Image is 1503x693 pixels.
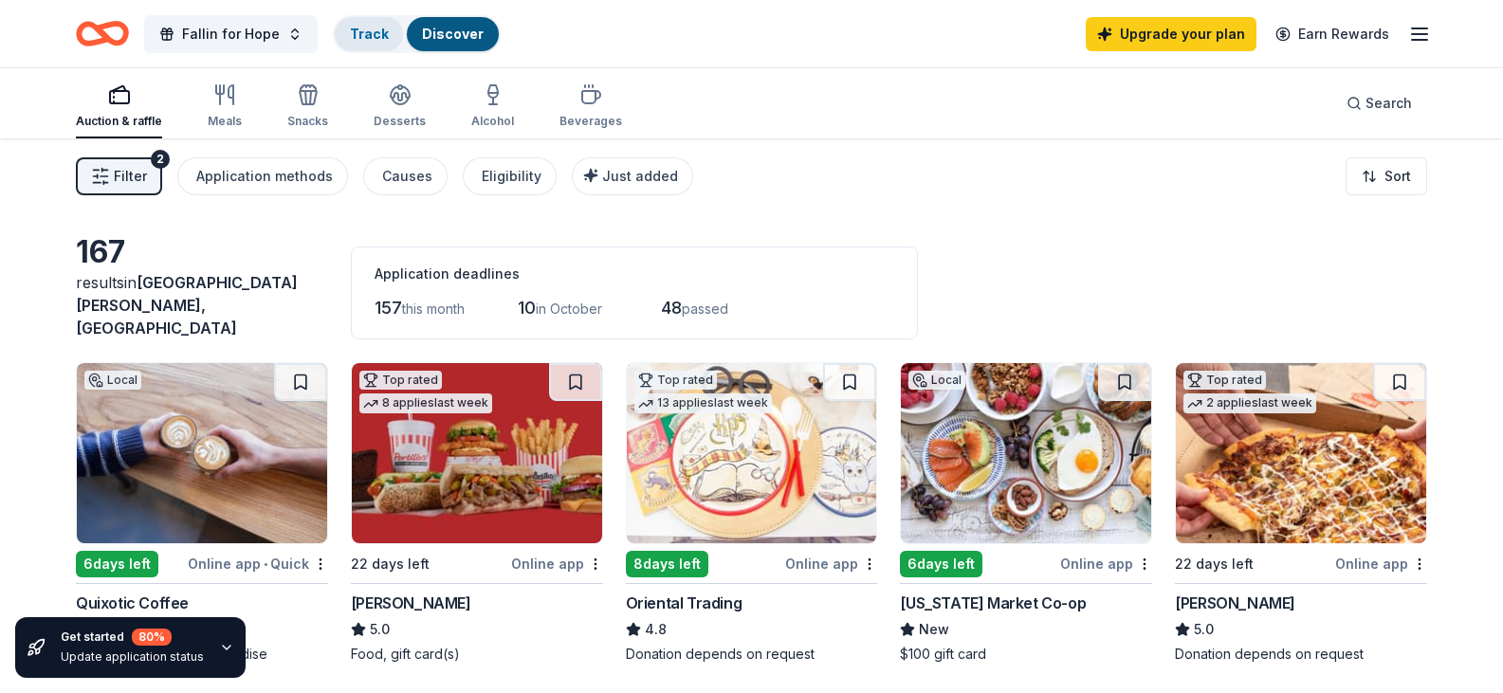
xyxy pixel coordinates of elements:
[287,76,328,138] button: Snacks
[634,371,717,390] div: Top rated
[559,76,622,138] button: Beverages
[351,362,603,664] a: Image for Portillo'sTop rated8 applieslast week22 days leftOnline app[PERSON_NAME]5.0Food, gift c...
[114,165,147,188] span: Filter
[626,645,878,664] div: Donation depends on request
[1183,371,1266,390] div: Top rated
[511,552,603,575] div: Online app
[1175,645,1427,664] div: Donation depends on request
[363,157,448,195] button: Causes
[1346,157,1427,195] button: Sort
[471,114,514,129] div: Alcohol
[1194,618,1214,641] span: 5.0
[626,592,742,614] div: Oriental Trading
[375,298,402,318] span: 157
[482,165,541,188] div: Eligibility
[61,649,204,665] div: Update application status
[1331,84,1427,122] button: Search
[196,165,333,188] div: Application methods
[1384,165,1411,188] span: Sort
[627,363,877,543] img: Image for Oriental Trading
[61,629,204,646] div: Get started
[900,592,1086,614] div: [US_STATE] Market Co-op
[559,114,622,129] div: Beverages
[76,273,298,337] span: in
[1086,17,1256,51] a: Upgrade your plan
[84,371,141,390] div: Local
[76,233,328,271] div: 167
[76,76,162,138] button: Auction & raffle
[132,629,172,646] div: 80 %
[1175,362,1427,664] a: Image for Casey'sTop rated2 applieslast week22 days leftOnline app[PERSON_NAME]5.0Donation depend...
[77,363,327,543] img: Image for Quixotic Coffee
[785,552,877,575] div: Online app
[900,645,1152,664] div: $100 gift card
[177,157,348,195] button: Application methods
[626,362,878,664] a: Image for Oriental TradingTop rated13 applieslast week8days leftOnline appOriental Trading4.8Dona...
[151,150,170,169] div: 2
[182,23,280,46] span: Fallin for Hope
[422,26,484,42] a: Discover
[900,551,982,577] div: 6 days left
[374,76,426,138] button: Desserts
[76,592,189,614] div: Quixotic Coffee
[351,553,430,575] div: 22 days left
[374,114,426,129] div: Desserts
[901,363,1151,543] img: Image for Mississippi Market Co-op
[76,362,328,664] a: Image for Quixotic CoffeeLocal6days leftOnline app•QuickQuixotic CoffeeNewCoffee products, mercha...
[471,76,514,138] button: Alcohol
[382,165,432,188] div: Causes
[900,362,1152,664] a: Image for Mississippi Market Co-opLocal6days leftOnline app[US_STATE] Market Co-opNew$100 gift card
[76,551,158,577] div: 6 days left
[359,371,442,390] div: Top rated
[645,618,667,641] span: 4.8
[626,551,708,577] div: 8 days left
[602,168,678,184] span: Just added
[208,114,242,129] div: Meals
[1264,17,1401,51] a: Earn Rewards
[350,26,388,42] a: Track
[333,15,501,53] button: TrackDiscover
[375,263,894,285] div: Application deadlines
[634,393,772,413] div: 13 applies last week
[536,301,602,317] span: in October
[402,301,465,317] span: this month
[351,645,603,664] div: Food, gift card(s)
[264,556,267,572] span: •
[76,114,162,129] div: Auction & raffle
[908,371,965,390] div: Local
[682,301,728,317] span: passed
[76,157,162,195] button: Filter2
[1366,92,1412,115] span: Search
[518,298,536,318] span: 10
[76,273,298,337] span: [GEOGRAPHIC_DATA][PERSON_NAME], [GEOGRAPHIC_DATA]
[1175,553,1254,575] div: 22 days left
[76,271,328,339] div: results
[572,157,693,195] button: Just added
[351,592,471,614] div: [PERSON_NAME]
[1175,592,1295,614] div: [PERSON_NAME]
[352,363,602,543] img: Image for Portillo's
[463,157,557,195] button: Eligibility
[919,618,949,641] span: New
[1176,363,1426,543] img: Image for Casey's
[287,114,328,129] div: Snacks
[1060,552,1152,575] div: Online app
[359,393,492,413] div: 8 applies last week
[144,15,318,53] button: Fallin for Hope
[661,298,682,318] span: 48
[188,552,328,575] div: Online app Quick
[76,11,129,56] a: Home
[208,76,242,138] button: Meals
[1183,393,1316,413] div: 2 applies last week
[370,618,390,641] span: 5.0
[1335,552,1427,575] div: Online app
